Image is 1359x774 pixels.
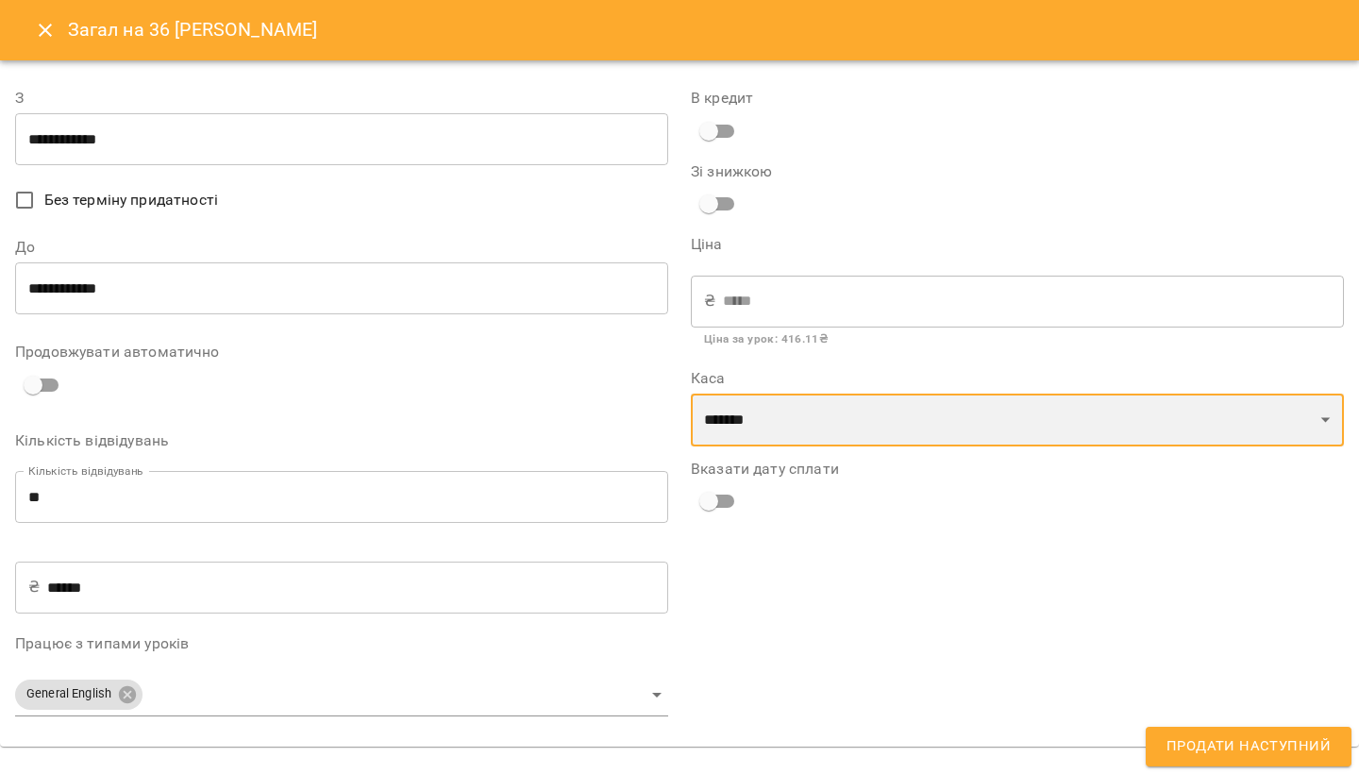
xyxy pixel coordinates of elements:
p: ₴ [28,576,40,598]
label: Вказати дату сплати [691,462,1344,477]
span: Продати наступний [1166,734,1331,759]
label: Ціна [691,237,1344,252]
label: Зі знижкою [691,164,909,179]
b: Ціна за урок : 416.11 ₴ [704,332,828,345]
label: Продовжувати автоматично [15,345,668,360]
span: General English [15,685,123,703]
label: До [15,240,668,255]
div: General English [15,674,668,716]
span: Без терміну придатності [44,189,218,211]
label: Кількість відвідувань [15,433,668,448]
p: ₴ [704,290,715,312]
label: Працює з типами уроків [15,636,668,651]
button: Close [23,8,68,53]
h6: Загал на 36 [PERSON_NAME] [68,15,318,44]
label: В кредит [691,91,1344,106]
label: З [15,91,668,106]
button: Продати наступний [1146,727,1351,766]
label: Каса [691,371,1344,386]
div: General English [15,680,143,710]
